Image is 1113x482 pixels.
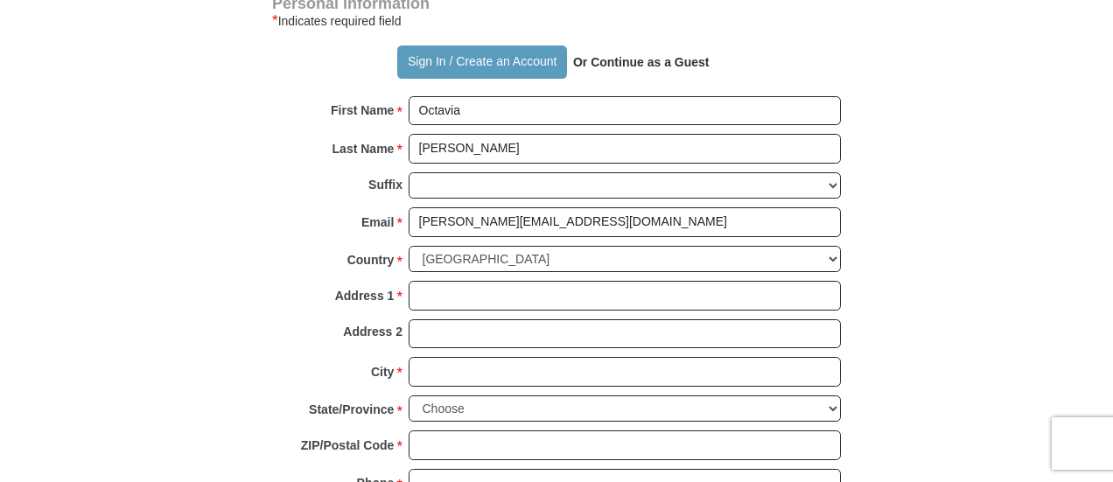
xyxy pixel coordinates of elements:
[272,10,841,31] div: Indicates required field
[331,98,394,122] strong: First Name
[335,283,395,308] strong: Address 1
[347,248,395,272] strong: Country
[371,360,394,384] strong: City
[332,136,395,161] strong: Last Name
[573,55,710,69] strong: Or Continue as a Guest
[343,319,402,344] strong: Address 2
[397,45,566,79] button: Sign In / Create an Account
[301,433,395,458] strong: ZIP/Postal Code
[361,210,394,234] strong: Email
[368,172,402,197] strong: Suffix
[309,397,394,422] strong: State/Province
